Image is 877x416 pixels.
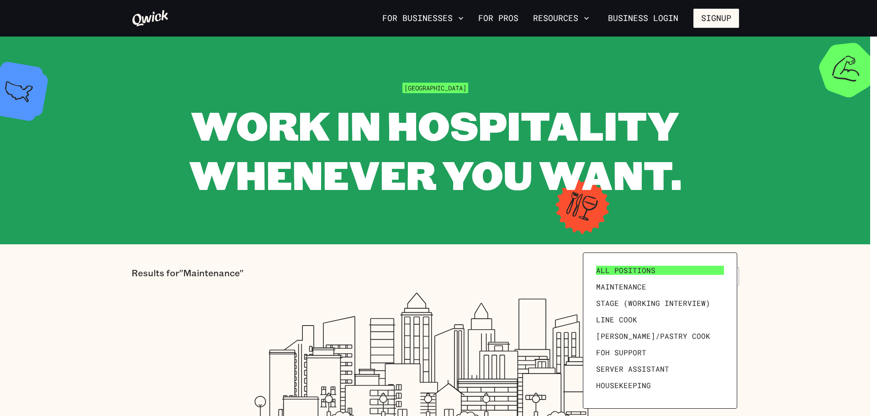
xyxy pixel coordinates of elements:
[592,262,728,399] ul: Filter by position
[596,397,637,406] span: Prep Cook
[596,364,669,374] span: Server Assistant
[596,266,655,275] span: All Positions
[596,332,710,341] span: [PERSON_NAME]/Pastry Cook
[596,348,646,357] span: FOH Support
[596,282,646,291] span: Maintenance
[596,381,651,390] span: Housekeeping
[596,299,710,308] span: Stage (working interview)
[596,315,637,324] span: Line Cook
